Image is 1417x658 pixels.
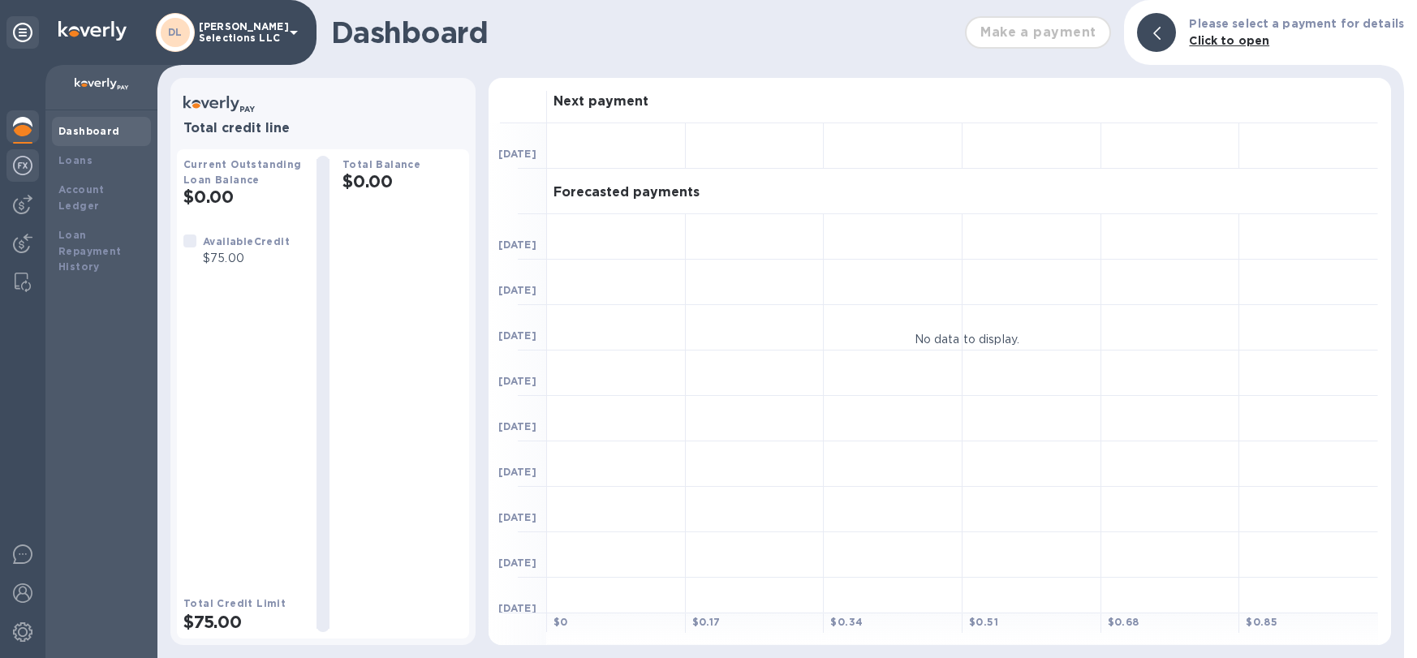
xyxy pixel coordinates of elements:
[692,616,721,628] b: $ 0.17
[203,235,290,247] b: Available Credit
[331,15,957,49] h1: Dashboard
[183,597,286,609] b: Total Credit Limit
[1246,616,1277,628] b: $ 0.85
[168,26,183,38] b: DL
[498,511,536,523] b: [DATE]
[13,156,32,175] img: Foreign exchange
[183,612,304,632] h2: $75.00
[199,21,280,44] p: [PERSON_NAME] Selections LLC
[342,158,420,170] b: Total Balance
[342,171,463,191] h2: $0.00
[498,375,536,387] b: [DATE]
[183,158,302,186] b: Current Outstanding Loan Balance
[58,125,120,137] b: Dashboard
[553,185,700,200] h3: Forecasted payments
[915,330,1020,347] p: No data to display.
[1108,616,1139,628] b: $ 0.68
[498,466,536,478] b: [DATE]
[183,187,304,207] h2: $0.00
[498,239,536,251] b: [DATE]
[498,148,536,160] b: [DATE]
[58,229,122,273] b: Loan Repayment History
[498,602,536,614] b: [DATE]
[969,616,998,628] b: $ 0.51
[203,250,290,267] p: $75.00
[498,329,536,342] b: [DATE]
[58,21,127,41] img: Logo
[1189,34,1269,47] b: Click to open
[58,183,105,212] b: Account Ledger
[58,154,93,166] b: Loans
[553,616,568,628] b: $ 0
[830,616,863,628] b: $ 0.34
[498,284,536,296] b: [DATE]
[498,557,536,569] b: [DATE]
[183,121,463,136] h3: Total credit line
[498,420,536,432] b: [DATE]
[553,94,648,110] h3: Next payment
[6,16,39,49] div: Unpin categories
[1189,17,1404,30] b: Please select a payment for details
